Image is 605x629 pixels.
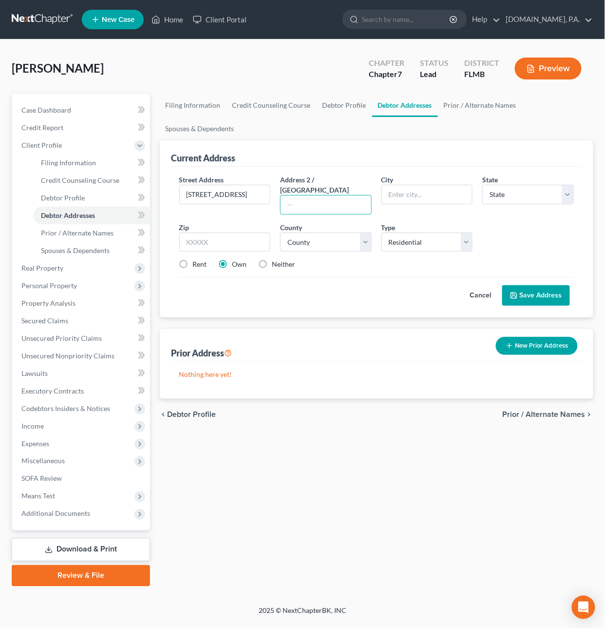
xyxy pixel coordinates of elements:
[21,106,71,114] span: Case Dashboard
[160,94,227,117] a: Filing Information
[420,69,449,80] div: Lead
[41,176,119,184] span: Credit Counseling Course
[14,119,150,137] a: Credit Report
[468,11,500,28] a: Help
[21,457,65,465] span: Miscellaneous
[14,365,150,382] a: Lawsuits
[420,58,449,69] div: Status
[102,16,134,23] span: New Case
[14,330,150,347] a: Unsecured Priority Claims
[160,411,216,418] button: chevron_left Debtor Profile
[503,411,586,418] span: Prior / Alternate Names
[464,58,499,69] div: District
[232,259,247,269] label: Own
[171,152,236,164] div: Current Address
[21,439,49,448] span: Expenses
[369,58,404,69] div: Chapter
[14,295,150,312] a: Property Analysis
[272,259,296,269] label: Neither
[33,172,150,189] a: Credit Counseling Course
[180,185,270,204] input: Enter street address
[372,94,438,117] a: Debtor Addresses
[160,117,240,140] a: Spouses & Dependents
[21,123,63,132] span: Credit Report
[502,285,570,306] button: Save Address
[168,411,216,418] span: Debtor Profile
[179,370,574,379] p: Nothing here yet!
[21,492,55,500] span: Means Test
[482,176,498,184] span: State
[21,422,44,430] span: Income
[41,158,96,167] span: Filing Information
[33,207,150,224] a: Debtor Addresses
[362,10,451,28] input: Search by name...
[14,312,150,330] a: Secured Claims
[21,474,62,483] span: SOFA Review
[21,264,63,272] span: Real Property
[171,347,232,359] div: Prior Address
[501,11,593,28] a: [DOMAIN_NAME], P.A.
[369,69,404,80] div: Chapter
[438,94,522,117] a: Prior / Alternate Names
[21,404,110,413] span: Codebtors Insiders & Notices
[14,347,150,365] a: Unsecured Nonpriority Claims
[25,606,580,624] div: 2025 © NextChapterBK, INC
[459,286,502,305] button: Cancel
[382,185,473,204] input: Enter city...
[572,596,595,619] div: Open Intercom Messenger
[381,222,396,233] label: Type
[21,141,62,149] span: Client Profile
[586,411,593,418] i: chevron_right
[12,61,104,75] span: [PERSON_NAME]
[496,337,578,355] button: New Prior Address
[41,229,113,237] span: Prior / Alternate Names
[21,387,84,395] span: Executory Contracts
[41,211,95,219] span: Debtor Addresses
[193,259,207,269] label: Rent
[227,94,317,117] a: Credit Counseling Course
[281,196,371,214] input: --
[464,69,499,80] div: FLMB
[21,316,68,325] span: Secured Claims
[12,565,150,587] a: Review & File
[33,242,150,259] a: Spouses & Dependents
[280,223,302,232] span: County
[14,382,150,400] a: Executory Contracts
[21,510,90,518] span: Additional Documents
[41,194,85,202] span: Debtor Profile
[14,470,150,488] a: SOFA Review
[503,411,593,418] button: Prior / Alternate Names chevron_right
[179,176,224,184] span: Street Address
[317,94,372,117] a: Debtor Profile
[397,69,402,79] span: 7
[381,176,394,184] span: City
[147,11,188,28] a: Home
[21,369,48,377] span: Lawsuits
[179,223,189,232] span: Zip
[21,352,114,360] span: Unsecured Nonpriority Claims
[515,58,582,79] button: Preview
[41,246,110,255] span: Spouses & Dependents
[33,224,150,242] a: Prior / Alternate Names
[14,101,150,119] a: Case Dashboard
[21,299,76,307] span: Property Analysis
[21,281,77,290] span: Personal Property
[21,334,102,342] span: Unsecured Priority Claims
[188,11,251,28] a: Client Portal
[33,154,150,172] a: Filing Information
[12,538,150,561] a: Download & Print
[280,175,372,195] label: Address 2 / [GEOGRAPHIC_DATA]
[160,411,168,418] i: chevron_left
[33,189,150,207] a: Debtor Profile
[179,233,271,252] input: XXXXX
